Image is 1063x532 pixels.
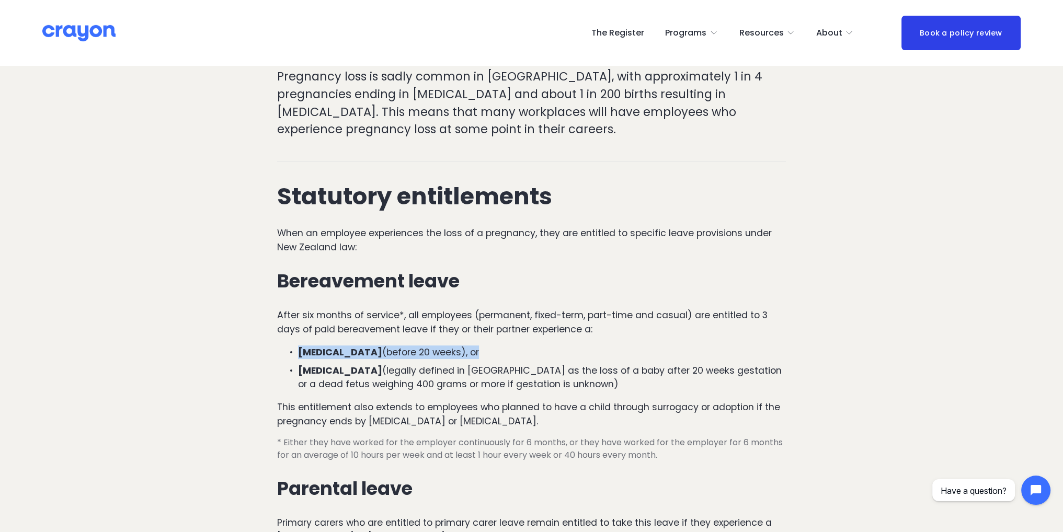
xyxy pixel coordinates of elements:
[665,26,706,41] span: Programs
[277,308,786,336] p: After six months of service*, all employees (permanent, fixed-term, part-time and casual) are ent...
[816,25,854,41] a: folder dropdown
[901,16,1021,50] a: Book a policy review
[277,268,460,294] strong: Bereavement leave
[739,25,795,41] a: folder dropdown
[277,400,786,428] p: This entitlement also extends to employees who planned to have a child through surrogacy or adopt...
[591,25,644,41] a: The Register
[739,26,783,41] span: Resources
[816,26,842,41] span: About
[277,476,413,501] strong: Parental leave
[277,226,786,254] p: When an employee experiences the loss of a pregnancy, they are entitled to specific leave provisi...
[277,436,786,461] p: * Either they have worked for the employer continuously for 6 months, or they have worked for the...
[665,25,718,41] a: folder dropdown
[277,180,552,213] strong: Statutory entitlements
[298,364,382,377] strong: [MEDICAL_DATA]
[42,24,116,42] img: Crayon
[298,345,786,359] p: (before 20 weeks), or
[298,346,382,358] strong: [MEDICAL_DATA]
[277,68,786,138] p: Pregnancy loss is sadly common in [GEOGRAPHIC_DATA], with approximately 1 in 4 pregnancies ending...
[298,364,786,391] p: (legally defined in [GEOGRAPHIC_DATA] as the loss of a baby after 20 weeks gestation or a dead fe...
